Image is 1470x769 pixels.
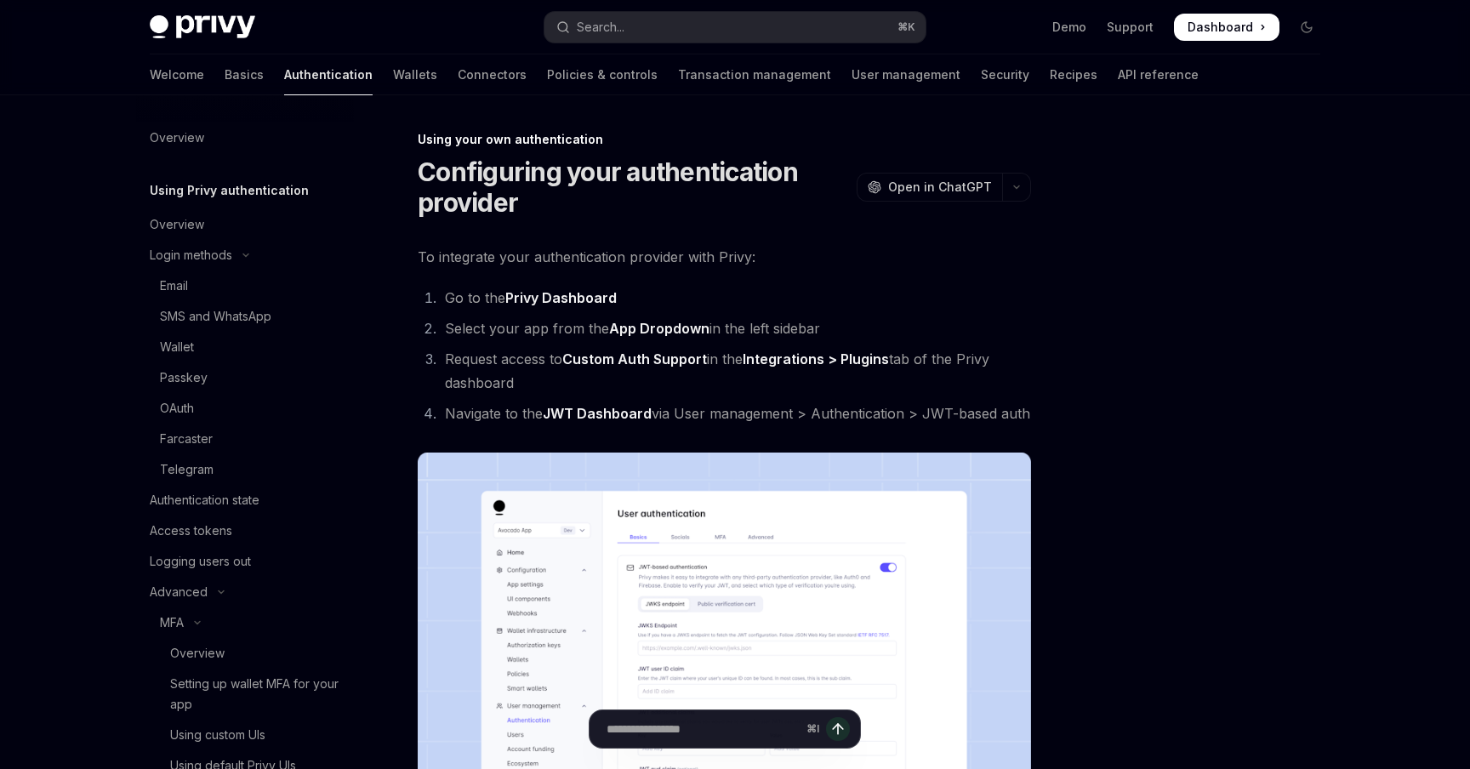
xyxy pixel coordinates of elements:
li: Request access to in the tab of the Privy dashboard [440,347,1031,395]
span: ⌘ K [897,20,915,34]
a: Overview [136,209,354,240]
button: Toggle dark mode [1293,14,1320,41]
a: Telegram [136,454,354,485]
button: Send message [826,717,850,741]
div: Using custom UIs [170,725,265,745]
button: Toggle MFA section [136,607,354,638]
a: OAuth [136,393,354,424]
a: Farcaster [136,424,354,454]
div: Login methods [150,245,232,265]
a: Basics [225,54,264,95]
button: Open search [544,12,926,43]
div: Search... [577,17,624,37]
a: SMS and WhatsApp [136,301,354,332]
a: Setting up wallet MFA for your app [136,669,354,720]
a: Wallets [393,54,437,95]
a: API reference [1118,54,1199,95]
div: Authentication state [150,490,259,510]
a: Policies & controls [547,54,658,95]
div: Wallet [160,337,194,357]
button: Toggle Advanced section [136,577,354,607]
a: Authentication [284,54,373,95]
h5: Using Privy authentication [150,180,309,201]
div: Overview [150,128,204,148]
div: Logging users out [150,551,251,572]
span: Dashboard [1188,19,1253,36]
a: Logging users out [136,546,354,577]
strong: App Dropdown [609,320,709,337]
input: Ask a question... [607,710,800,748]
a: Connectors [458,54,527,95]
li: Navigate to the via User management > Authentication > JWT-based auth [440,402,1031,425]
button: Toggle Login methods section [136,240,354,271]
a: Overview [136,638,354,669]
a: Overview [136,122,354,153]
div: Using your own authentication [418,131,1031,148]
div: Setting up wallet MFA for your app [170,674,344,715]
a: Recipes [1050,54,1097,95]
a: Welcome [150,54,204,95]
li: Go to the [440,286,1031,310]
strong: Custom Auth Support [562,350,707,367]
a: Security [981,54,1029,95]
a: Transaction management [678,54,831,95]
div: Overview [170,643,225,664]
a: Demo [1052,19,1086,36]
div: Email [160,276,188,296]
h1: Configuring your authentication provider [418,157,850,218]
div: OAuth [160,398,194,419]
button: Open in ChatGPT [857,173,1002,202]
div: Farcaster [160,429,213,449]
div: MFA [160,612,184,633]
a: Dashboard [1174,14,1279,41]
span: To integrate your authentication provider with Privy: [418,245,1031,269]
a: User management [852,54,960,95]
div: Passkey [160,367,208,388]
a: Email [136,271,354,301]
a: Authentication state [136,485,354,516]
div: Telegram [160,459,214,480]
span: Open in ChatGPT [888,179,992,196]
a: Access tokens [136,516,354,546]
a: Passkey [136,362,354,393]
a: Wallet [136,332,354,362]
strong: Privy Dashboard [505,289,617,306]
li: Select your app from the in the left sidebar [440,316,1031,340]
div: Advanced [150,582,208,602]
a: Integrations > Plugins [743,350,889,368]
a: JWT Dashboard [543,405,652,423]
img: dark logo [150,15,255,39]
div: SMS and WhatsApp [160,306,271,327]
a: Privy Dashboard [505,289,617,307]
div: Overview [150,214,204,235]
a: Using custom UIs [136,720,354,750]
div: Access tokens [150,521,232,541]
a: Support [1107,19,1154,36]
